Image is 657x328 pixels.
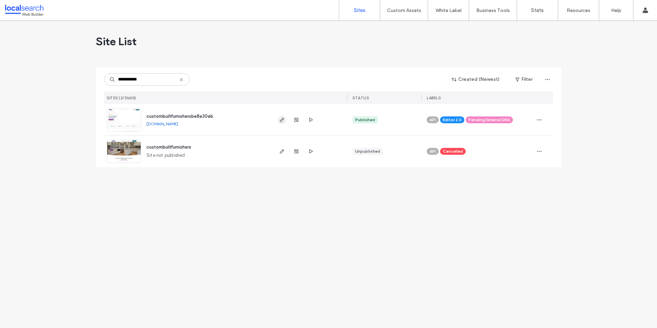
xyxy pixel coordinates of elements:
[146,144,191,150] a: custombuiltfurnishers
[611,8,621,13] label: Help
[443,148,463,154] span: Cancelled
[436,8,462,13] label: White Label
[476,8,510,13] label: Business Tools
[429,148,436,154] span: API
[443,117,462,123] span: Editor 2.0
[429,117,436,123] span: API
[16,5,30,11] span: Help
[531,7,544,13] label: Stats
[354,7,365,13] label: Sites
[446,74,506,85] button: Created (Newest)
[96,35,137,48] span: Site List
[355,148,380,154] div: Unpublished
[352,96,369,100] span: STATUS
[387,8,421,13] label: Custom Assets
[567,8,590,13] label: Resources
[146,114,213,119] a: custombuiltfurnishersbe8e30eb
[508,74,539,85] button: Filter
[107,96,136,100] span: SITES (2/13603)
[427,96,441,100] span: LABELS
[146,121,178,126] a: [DOMAIN_NAME]
[355,117,375,123] div: Published
[146,152,185,159] span: Site not published
[468,117,510,123] span: Pending External DNS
